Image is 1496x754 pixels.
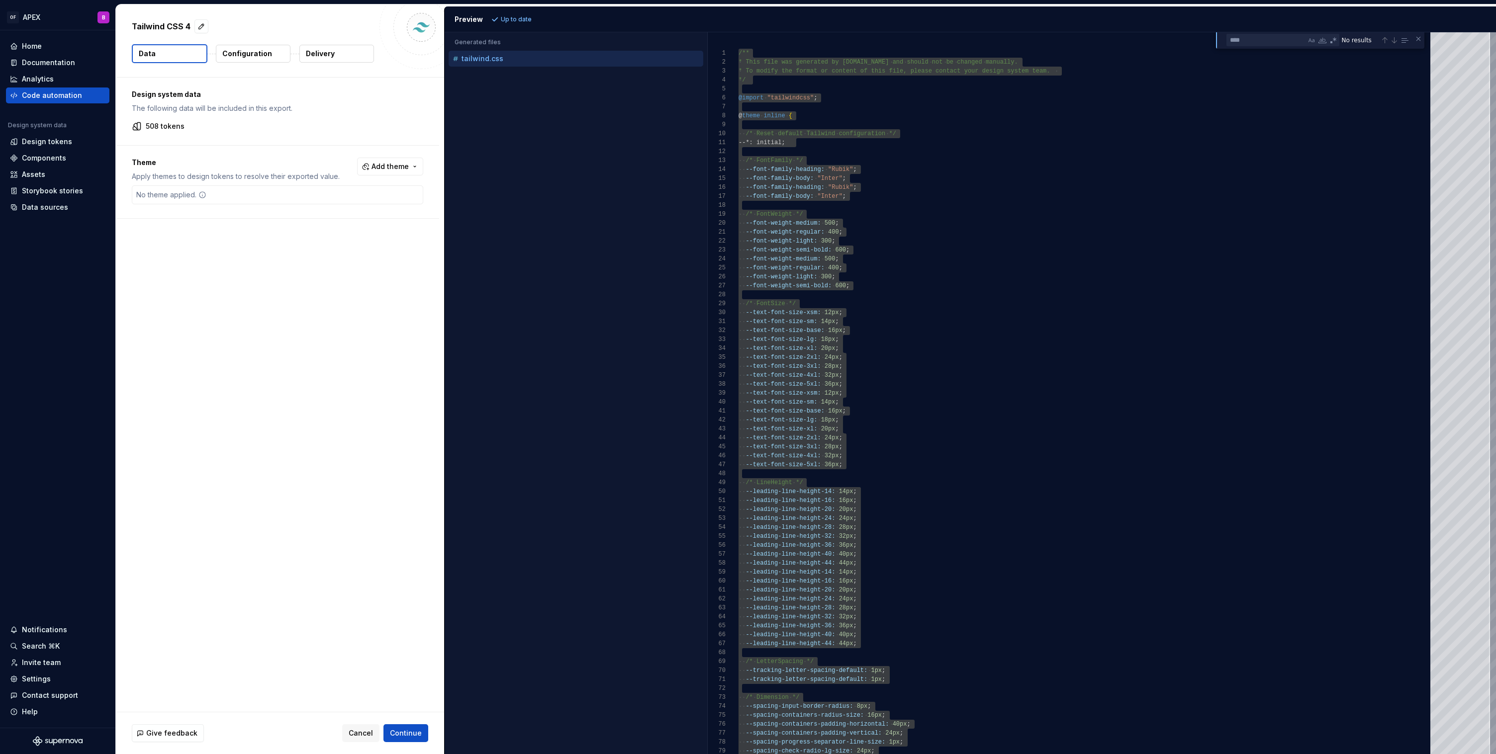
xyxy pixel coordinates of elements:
div: 52 [708,505,726,514]
div: 19 [708,210,726,219]
a: Storybook stories [6,183,109,199]
span: ; [853,166,856,173]
div: 54 [708,523,726,532]
div: Next Match (Enter) [1390,36,1398,44]
p: 508 tokens [146,121,185,131]
button: Help [6,704,109,720]
div: Help [22,707,38,717]
div: 37 [708,371,726,380]
span: ; [839,443,842,450]
a: Invite team [6,655,109,670]
span: --text-font-size-sm: [746,399,817,406]
span: --font-family-heading: [746,184,824,191]
div: 29 [708,299,726,308]
span: --leading-line-height-32: [746,533,835,540]
div: 13 [708,156,726,165]
span: --font-weight-semi-bold: [746,247,832,253]
textarea: Find [1227,34,1306,46]
span: --leading-line-height-36: [746,542,835,549]
div: 8 [708,111,726,120]
span: --*: initial; [739,139,785,146]
div: 61 [708,586,726,594]
div: Close (Escape) [1414,35,1422,43]
span: ; [839,229,842,236]
div: 16 [708,183,726,192]
span: Add theme [372,162,409,171]
span: ; [853,604,856,611]
div: Home [22,41,42,51]
div: 22 [708,237,726,246]
span: "Inter" [817,193,842,200]
span: ; [853,613,856,620]
span: --text-font-size-base: [746,327,824,334]
div: 43 [708,424,726,433]
span: 14px [839,488,853,495]
span: ; [853,506,856,513]
span: --leading-line-height-24: [746,515,835,522]
div: 58 [708,559,726,568]
div: Invite team [22,658,61,668]
div: 24 [708,254,726,263]
span: --text-font-size-lg: [746,336,817,343]
span: --leading-line-height-28: [746,604,835,611]
div: 7 [708,102,726,111]
div: No theme applied. [132,186,210,204]
div: 60 [708,577,726,586]
span: /* LineHeight */ [746,479,803,486]
span: Continue [390,728,422,738]
span: ; [839,461,842,468]
button: Contact support [6,687,109,703]
p: Design system data [132,89,423,99]
span: 20px [821,345,835,352]
span: 14px [839,569,853,576]
span: Give feedback [146,728,197,738]
span: ; [814,94,817,101]
div: Use Regular Expression (⌥⌘R) [1328,35,1338,45]
div: 6 [708,93,726,102]
button: Data [132,44,207,63]
span: 14px [821,399,835,406]
span: /* FontFamily */ [746,157,803,164]
span: --text-font-size-lg: [746,417,817,423]
span: 40px [839,631,853,638]
span: --text-font-size-5xl: [746,381,821,388]
span: { [788,112,792,119]
svg: Supernova Logo [33,736,83,746]
span: ; [853,497,856,504]
div: 51 [708,496,726,505]
span: --leading-line-height-24: [746,595,835,602]
span: 28px [839,604,853,611]
div: 56 [708,541,726,550]
span: 16px [828,408,842,415]
span: "tailwindcss" [767,94,814,101]
span: ; [853,524,856,531]
div: Components [22,153,66,163]
span: --text-font-size-sm: [746,318,817,325]
div: Match Whole Word (⌥⌘W) [1317,35,1327,45]
span: /* Reset default Tailwind configuration */ [746,130,896,137]
span: ; [835,345,839,352]
a: Home [6,38,109,54]
a: Assets [6,167,109,182]
div: 23 [708,246,726,254]
span: ; [842,408,845,415]
span: /* FontWeight */ [746,211,803,218]
span: ; [853,586,856,593]
span: theme [742,112,760,119]
div: 18 [708,201,726,210]
div: 62 [708,594,726,603]
span: Cancel [349,728,373,738]
span: 300 [821,238,832,245]
span: 600 [835,282,846,289]
div: Find in Selection (⌥⌘L) [1399,35,1410,46]
span: --font-weight-regular: [746,264,824,271]
button: Cancel [342,724,379,742]
span: --leading-line-height-16: [746,578,835,585]
div: 32 [708,326,726,335]
div: Code automation [22,90,82,100]
span: ; [853,631,856,638]
div: Analytics [22,74,54,84]
div: 26 [708,272,726,281]
div: 64 [708,612,726,621]
div: 45 [708,442,726,451]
